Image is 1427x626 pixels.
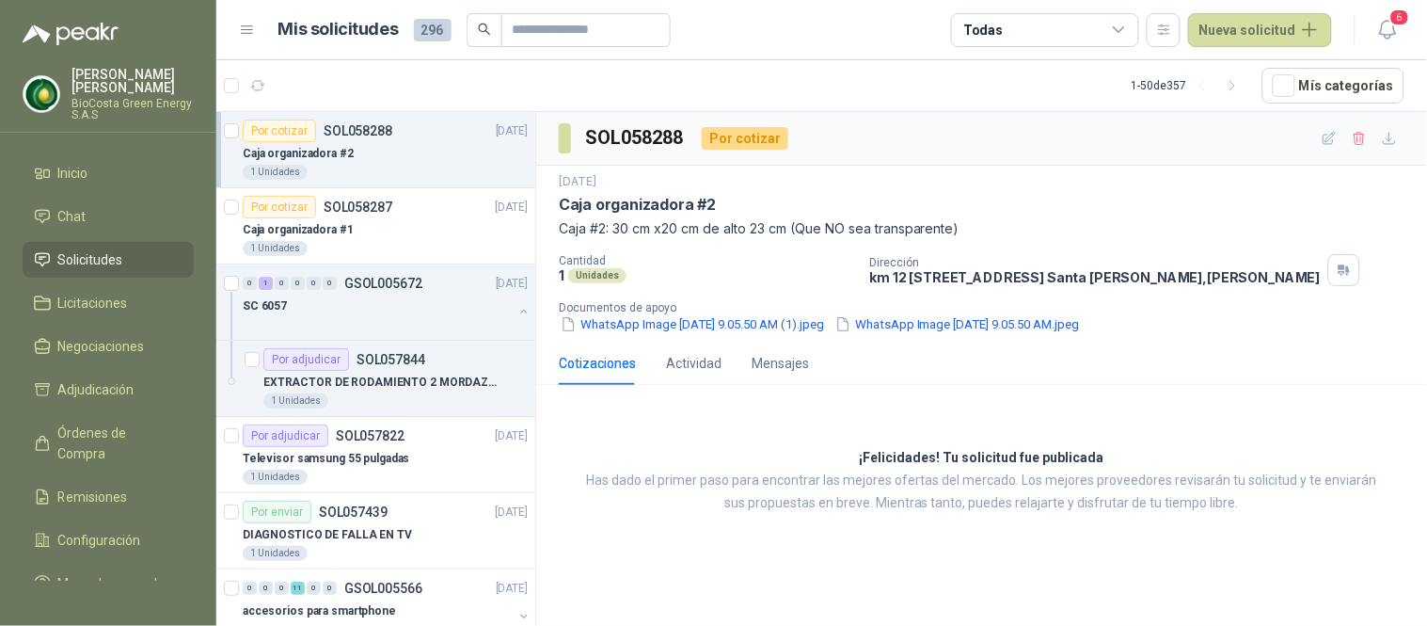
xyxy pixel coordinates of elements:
img: Company Logo [24,76,59,112]
a: Por adjudicarSOL057844EXTRACTOR DE RODAMIENTO 2 MORDAZA TMMR 350XL1 Unidades [216,341,535,417]
span: Manuales y ayuda [58,573,166,594]
p: [DATE] [496,504,528,522]
a: 0 1 0 0 0 0 GSOL005672[DATE] SC 6057 [243,272,531,332]
div: Por cotizar [243,196,316,218]
p: Has dado el primer paso para encontrar las mejores ofertas del mercado. Los mejores proveedores r... [583,470,1380,515]
p: Caja #2: 30 cm x20 cm de alto 23 cm (Que NO sea transparente) [559,218,1404,239]
div: 1 Unidades [243,470,308,485]
div: 1 [259,277,273,290]
a: Órdenes de Compra [23,415,194,472]
div: 0 [307,277,321,290]
div: 0 [275,277,289,290]
p: SOL058288 [324,124,392,137]
div: 11 [291,582,305,595]
a: Negociaciones [23,329,194,364]
div: 0 [323,582,337,595]
img: Logo peakr [23,23,119,45]
h3: ¡Felicidades! Tu solicitud fue publicada [860,447,1104,470]
p: km 12 [STREET_ADDRESS] Santa [PERSON_NAME] , [PERSON_NAME] [870,269,1321,285]
button: Mís categorías [1262,68,1404,104]
p: SOL058287 [324,201,392,214]
div: Por cotizar [243,120,316,142]
div: 0 [275,582,289,595]
div: 1 Unidades [243,546,308,561]
div: Por adjudicar [243,425,328,447]
span: Órdenes de Compra [58,423,176,464]
p: [DATE] [496,122,528,140]
span: Adjudicación [58,379,135,400]
p: Documentos de apoyo [559,301,1419,314]
a: Inicio [23,155,194,191]
button: WhatsApp Image [DATE] 9.05.50 AM (1).jpeg [559,314,826,334]
p: GSOL005566 [344,582,422,595]
div: 0 [243,277,257,290]
a: Licitaciones [23,285,194,321]
p: [PERSON_NAME] [PERSON_NAME] [71,68,194,94]
p: SOL057822 [336,429,404,442]
div: 1 Unidades [243,241,308,256]
span: Solicitudes [58,249,123,270]
div: Cotizaciones [559,353,636,374]
span: Inicio [58,163,88,184]
span: Remisiones [58,487,128,507]
div: 0 [307,582,321,595]
h3: SOL058288 [586,123,687,152]
a: Por enviarSOL057439[DATE] DIAGNOSTICO DE FALLA EN TV1 Unidades [216,493,535,570]
p: Dirección [870,256,1321,269]
div: 0 [291,277,305,290]
button: WhatsApp Image [DATE] 9.05.50 AM.jpeg [833,314,1082,334]
a: Por cotizarSOL058288[DATE] Caja organizadora #21 Unidades [216,112,535,188]
span: Configuración [58,530,141,551]
p: [DATE] [496,199,528,217]
a: Adjudicación [23,372,194,408]
p: Televisor samsung 55 pulgadas [243,450,410,468]
span: 296 [414,19,452,41]
p: [DATE] [496,275,528,293]
span: Chat [58,206,87,227]
div: Por adjudicar [263,348,349,371]
div: 0 [243,582,257,595]
p: Caja organizadora #2 [559,195,716,215]
p: [DATE] [496,427,528,445]
div: Unidades [568,268,626,283]
a: Remisiones [23,479,194,515]
div: Mensajes [752,353,809,374]
a: Por cotizarSOL058287[DATE] Caja organizadora #11 Unidades [216,188,535,265]
p: SC 6057 [243,297,287,315]
p: BioCosta Green Energy S.A.S [71,98,194,120]
p: [DATE] [496,580,528,598]
p: accesorios para smartphone [243,602,396,620]
p: Caja organizadora #2 [243,145,354,163]
p: SOL057439 [319,506,388,519]
p: Caja organizadora #1 [243,221,354,239]
div: 1 Unidades [263,393,328,409]
div: Por cotizar [702,127,788,150]
a: Manuales y ayuda [23,566,194,602]
button: 6 [1371,13,1404,47]
p: EXTRACTOR DE RODAMIENTO 2 MORDAZA TMMR 350XL [263,374,498,392]
span: 6 [1389,8,1410,26]
a: Chat [23,199,194,234]
p: 1 [559,267,564,283]
span: search [478,23,491,36]
h1: Mis solicitudes [278,16,399,43]
button: Nueva solicitud [1188,13,1332,47]
span: Negociaciones [58,336,145,357]
div: Todas [963,20,1003,40]
div: 0 [259,582,273,595]
div: Por enviar [243,501,311,523]
div: 1 Unidades [243,165,308,180]
p: [DATE] [559,173,596,191]
div: 1 - 50 de 357 [1132,71,1247,101]
p: GSOL005672 [344,277,422,290]
a: Solicitudes [23,242,194,278]
div: Actividad [666,353,721,374]
a: Configuración [23,522,194,558]
p: Cantidad [559,254,855,267]
p: DIAGNOSTICO DE FALLA EN TV [243,526,412,544]
p: SOL057844 [357,353,425,366]
span: Licitaciones [58,293,128,313]
a: Por adjudicarSOL057822[DATE] Televisor samsung 55 pulgadas1 Unidades [216,417,535,493]
div: 0 [323,277,337,290]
